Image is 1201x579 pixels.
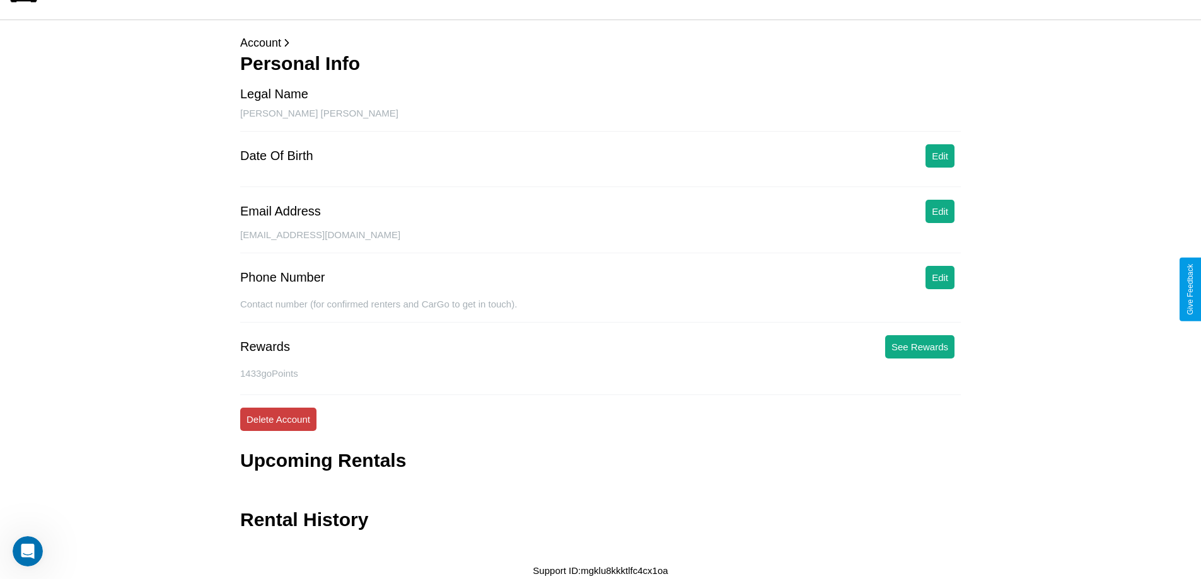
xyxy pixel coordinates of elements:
[240,450,406,471] h3: Upcoming Rentals
[240,87,308,101] div: Legal Name
[1186,264,1195,315] div: Give Feedback
[240,108,961,132] div: [PERSON_NAME] [PERSON_NAME]
[240,204,321,219] div: Email Address
[925,266,954,289] button: Edit
[13,536,43,566] iframe: Intercom live chat
[240,53,961,74] h3: Personal Info
[240,340,290,354] div: Rewards
[925,144,954,168] button: Edit
[240,270,325,285] div: Phone Number
[240,365,961,382] p: 1433 goPoints
[240,229,961,253] div: [EMAIL_ADDRESS][DOMAIN_NAME]
[925,200,954,223] button: Edit
[885,335,954,358] button: See Rewards
[533,562,668,579] p: Support ID: mgklu8kkktlfc4cx1oa
[240,33,961,53] p: Account
[240,509,368,530] h3: Rental History
[240,149,313,163] div: Date Of Birth
[240,299,961,323] div: Contact number (for confirmed renters and CarGo to get in touch).
[240,408,316,431] button: Delete Account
